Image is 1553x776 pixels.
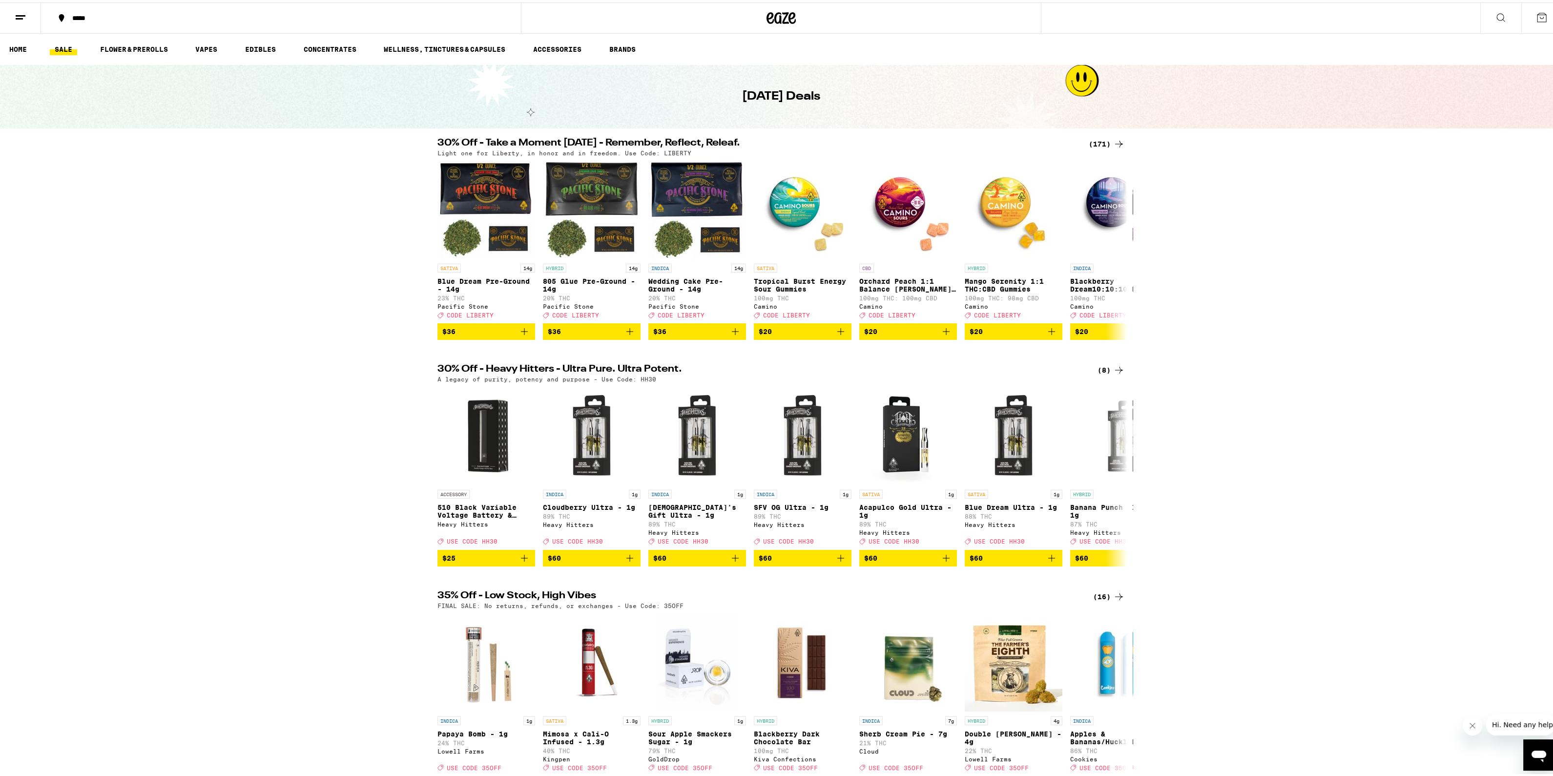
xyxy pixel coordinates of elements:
p: 1.3g [623,714,641,723]
span: USE CODE 35OFF [974,762,1029,769]
p: SATIVA [965,487,988,496]
p: 100mg THC: 100mg CBD [859,293,957,299]
span: $60 [548,552,561,560]
h2: 35% Off - Low Stock, High Vibes [437,588,1077,600]
button: Add to bag [965,547,1062,564]
p: INDICA [859,714,883,723]
a: Open page for Mimosa x Cali-O Infused - 1.3g from Kingpen [543,611,641,774]
img: Heavy Hitters - SFV OG Ultra - 1g [754,385,851,482]
span: USE CODE HH30 [974,536,1025,543]
span: USE CODE 35OFF [869,762,923,769]
div: Heavy Hitters [437,519,535,525]
div: Camino [965,301,1062,307]
p: 1g [734,714,746,723]
span: USE CODE HH30 [658,536,708,543]
p: Mimosa x Cali-O Infused - 1.3g [543,728,641,743]
p: Banana Punch Ultra - 1g [1070,501,1168,517]
a: Open page for Papaya Bomb - 1g from Lowell Farms [437,611,535,774]
img: Cookies - Apples & Bananas/Huckleberry Gelato 3 in 1 AIO - 1g [1070,611,1168,709]
p: 1g [629,487,641,496]
span: $60 [759,552,772,560]
img: Lowell Farms - Double Runtz - 4g [965,611,1062,709]
img: Pacific Stone - Wedding Cake Pre-Ground - 14g [648,159,746,256]
p: INDICA [1070,261,1094,270]
div: Lowell Farms [965,754,1062,760]
a: (171) [1089,136,1125,147]
p: 1g [1051,487,1062,496]
p: 7g [945,714,957,723]
p: INDICA [648,261,672,270]
img: Lowell Farms - Papaya Bomb - 1g [437,611,535,709]
p: [DEMOGRAPHIC_DATA]'s Gift Ultra - 1g [648,501,746,517]
span: USE CODE HH30 [552,536,603,543]
span: $36 [442,325,456,333]
img: Heavy Hitters - 510 Black Variable Voltage Battery & Charger [437,385,535,482]
button: Add to bag [437,321,535,337]
button: Add to bag [754,321,851,337]
button: Add to bag [754,547,851,564]
a: Open page for God's Gift Ultra - 1g from Heavy Hitters [648,385,746,547]
div: Heavy Hitters [754,519,851,525]
img: Cloud - Sherb Cream Pie - 7g [859,611,957,709]
a: Open page for Blackberry Dream10:10:10 Deep Sleep Gummies from Camino [1070,159,1168,321]
a: Open page for Blue Dream Pre-Ground - 14g from Pacific Stone [437,159,535,321]
p: 4g [1051,714,1062,723]
button: Add to bag [648,547,746,564]
button: Add to bag [859,547,957,564]
h2: 30% Off - Heavy Hitters - Ultra Pure. Ultra Potent. [437,362,1077,374]
p: 805 Glue Pre-Ground - 14g [543,275,641,291]
div: Heavy Hitters [965,519,1062,525]
p: 100mg THC [754,745,851,752]
div: Cookies [1070,754,1168,760]
div: Heavy Hitters [1070,527,1168,533]
span: $60 [1075,552,1088,560]
p: INDICA [437,714,461,723]
img: GoldDrop - Sour Apple Smackers Sugar - 1g [657,611,737,709]
span: USE CODE HH30 [447,536,497,543]
a: VAPES [190,41,222,53]
a: Open page for Orchard Peach 1:1 Balance Sours Gummies from Camino [859,159,957,321]
a: Open page for 510 Black Variable Voltage Battery & Charger from Heavy Hitters [437,385,535,547]
p: 14g [520,261,535,270]
a: FLOWER & PREROLLS [95,41,173,53]
a: SALE [50,41,77,53]
h2: 30% Off - Take a Moment [DATE] - Remember, Reflect, Releaf. [437,136,1077,147]
span: Hi. Need any help? [6,7,70,15]
span: USE CODE 35OFF [763,762,818,769]
a: Open page for Cloudberry Ultra - 1g from Heavy Hitters [543,385,641,547]
img: Heavy Hitters - Acapulco Gold Ultra - 1g [859,385,957,482]
p: ACCESSORY [437,487,470,496]
p: INDICA [1070,714,1094,723]
a: WELLNESS, TINCTURES & CAPSULES [379,41,510,53]
span: CODE LIBERTY [658,310,704,316]
span: $20 [864,325,877,333]
a: (8) [1097,362,1125,374]
p: 89% THC [859,519,957,525]
img: Camino - Orchard Peach 1:1 Balance Sours Gummies [859,159,957,256]
a: Open page for Wedding Cake Pre-Ground - 14g from Pacific Stone [648,159,746,321]
span: $36 [548,325,561,333]
p: HYBRID [648,714,672,723]
a: (16) [1093,588,1125,600]
iframe: Close message [1463,713,1482,733]
p: 100mg THC: 98mg CBD [965,293,1062,299]
p: 87% THC [1070,519,1168,525]
span: CODE LIBERTY [1079,310,1126,316]
span: $20 [1075,325,1088,333]
p: 21% THC [859,737,957,744]
p: Wedding Cake Pre-Ground - 14g [648,275,746,291]
a: HOME [4,41,32,53]
img: Pacific Stone - 805 Glue Pre-Ground - 14g [543,159,641,256]
a: BRANDS [604,41,641,53]
span: USE CODE 35OFF [658,762,712,769]
p: 20% THC [648,293,746,299]
p: 14g [626,261,641,270]
p: HYBRID [543,261,566,270]
div: Kingpen [543,754,641,760]
p: 86% THC [1070,745,1168,752]
button: Add to bag [543,321,641,337]
p: 89% THC [754,511,851,517]
span: USE CODE HH30 [763,536,814,543]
